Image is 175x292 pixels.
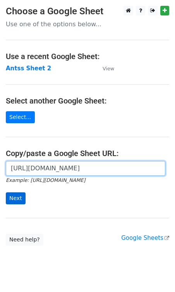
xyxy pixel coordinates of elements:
h4: Copy/paste a Google Sheet URL: [6,149,169,158]
h3: Choose a Google Sheet [6,6,169,17]
iframe: Chat Widget [136,255,175,292]
a: Select... [6,111,35,123]
a: Google Sheets [121,234,169,241]
a: Need help? [6,234,43,246]
h4: Select another Google Sheet: [6,96,169,105]
input: Next [6,192,26,204]
h4: Use a recent Google Sheet: [6,52,169,61]
p: Use one of the options below... [6,20,169,28]
small: Example: [URL][DOMAIN_NAME] [6,177,85,183]
input: Paste your Google Sheet URL here [6,161,165,176]
a: Antss Sheet 2 [6,65,51,72]
small: View [103,66,114,71]
a: View [95,65,114,72]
